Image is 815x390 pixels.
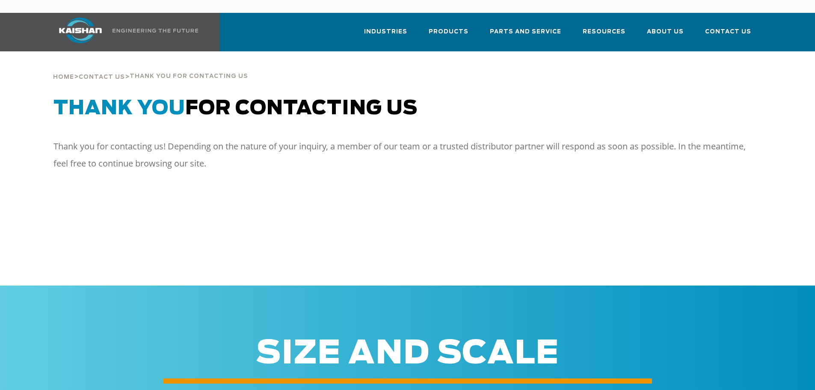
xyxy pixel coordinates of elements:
[490,27,561,37] span: Parts and Service
[53,99,185,118] span: Thank You
[48,18,113,43] img: kaishan logo
[130,74,248,79] span: thank you for contacting us
[53,51,248,84] div: > >
[53,99,418,118] span: for Contacting Us
[705,27,751,37] span: Contact Us
[583,21,625,50] a: Resources
[79,73,125,80] a: Contact Us
[647,21,684,50] a: About Us
[48,13,200,51] a: Kaishan USA
[79,74,125,80] span: Contact Us
[647,27,684,37] span: About Us
[53,138,747,172] p: Thank you for contacting us! Depending on the nature of your inquiry, a member of our team or a t...
[490,21,561,50] a: Parts and Service
[705,21,751,50] a: Contact Us
[53,73,74,80] a: Home
[583,27,625,37] span: Resources
[364,27,407,37] span: Industries
[364,21,407,50] a: Industries
[429,21,468,50] a: Products
[429,27,468,37] span: Products
[53,74,74,80] span: Home
[113,29,198,33] img: Engineering the future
